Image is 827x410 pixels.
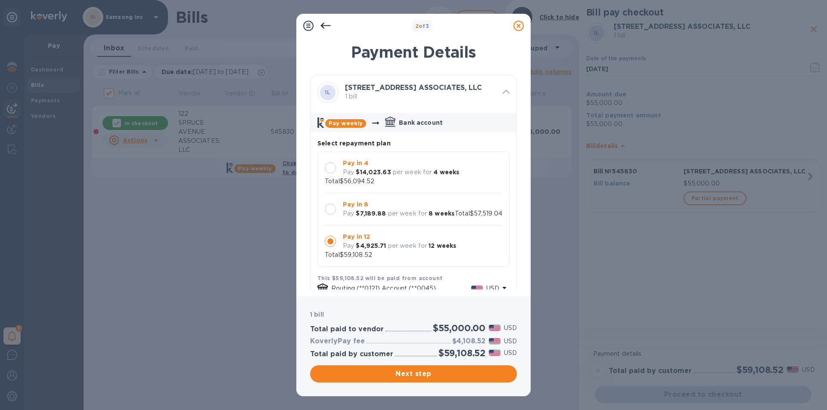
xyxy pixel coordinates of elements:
b: Pay in 12 [343,233,370,240]
p: per week for [388,241,427,250]
b: Pay in 4 [343,160,368,166]
p: USD [504,324,517,333]
p: per week for [388,209,427,218]
h3: $4,108.52 [452,337,485,345]
p: per week for [393,168,432,177]
p: Pay [343,209,354,218]
div: 1L[STREET_ADDRESS] ASSOCIATES, LLC 1 bill [311,75,516,110]
img: USD [489,350,501,356]
b: 8 weeks [429,210,454,217]
p: Bank account [399,118,443,127]
b: $4,925.71 [356,242,386,249]
p: USD [486,284,499,293]
b: This $59,108.52 will be paid from account [317,275,442,281]
p: USD [504,337,517,346]
img: USD [471,286,483,292]
span: 2 [415,23,419,29]
p: Total $59,108.52 [325,250,372,259]
b: Select repayment plan [317,140,391,147]
b: 1L [325,89,331,96]
h3: Total paid to vendor [310,325,384,333]
p: Routing (**0121) Account (**0045) [331,284,471,293]
b: 1 bill [310,311,324,318]
h3: KoverlyPay fee [310,337,365,345]
p: USD [504,348,517,358]
b: of 3 [415,23,429,29]
b: $7,189.88 [356,210,386,217]
img: USD [489,325,501,331]
p: Pay [343,168,354,177]
p: Total $56,094.52 [325,177,374,186]
p: 1 bill [345,92,496,101]
h1: Payment Details [310,43,517,61]
h2: $59,108.52 [438,348,485,358]
p: Total $57,519.04 [455,209,502,218]
b: Pay weekly [329,120,363,126]
b: $14,023.63 [356,169,391,176]
img: USD [489,338,501,344]
b: 12 weeks [429,242,456,249]
p: Pay [343,241,354,250]
span: Next step [317,369,510,379]
h2: $55,000.00 [433,323,485,333]
button: Next step [310,365,517,382]
b: Pay in 8 [343,201,368,208]
h3: Total paid by customer [310,350,393,358]
b: [STREET_ADDRESS] ASSOCIATES, LLC [345,83,482,92]
b: 4 weeks [433,169,459,176]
